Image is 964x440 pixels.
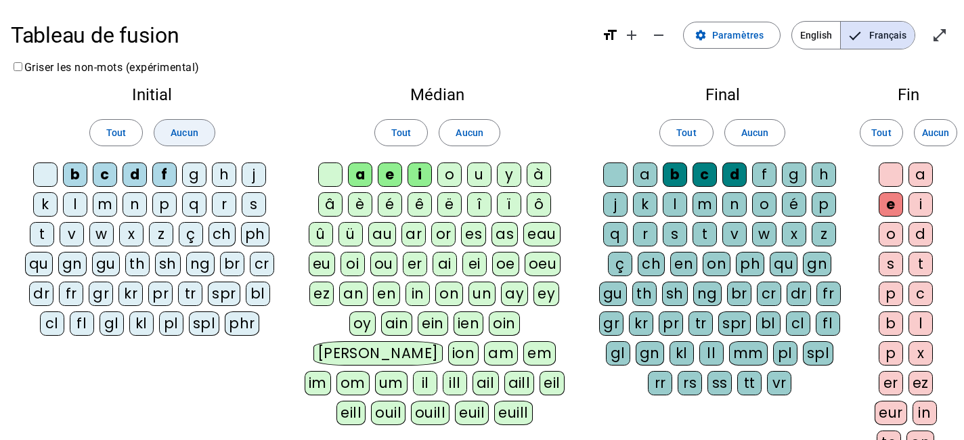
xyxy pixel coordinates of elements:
div: tt [737,371,762,395]
button: Aucun [439,119,500,146]
div: on [703,252,730,276]
button: Augmenter la taille de la police [618,22,645,49]
mat-icon: format_size [602,27,618,43]
div: ouil [371,401,406,425]
div: ain [381,311,413,336]
div: é [782,192,806,217]
div: um [375,371,408,395]
div: a [633,162,657,187]
span: Tout [871,125,891,141]
button: Tout [374,119,428,146]
div: ph [736,252,764,276]
div: th [125,252,150,276]
div: p [152,192,177,217]
div: à [527,162,551,187]
div: r [633,222,657,246]
div: oi [341,252,365,276]
div: m [93,192,117,217]
div: ill [443,371,467,395]
div: u [467,162,491,187]
div: eil [540,371,565,395]
div: phr [225,311,259,336]
div: am [484,341,518,366]
div: è [348,192,372,217]
div: ai [433,252,457,276]
span: Paramètres [712,27,764,43]
button: Tout [860,119,903,146]
div: ar [401,222,426,246]
div: eill [336,401,366,425]
div: ng [186,252,215,276]
button: Tout [89,119,143,146]
div: gr [599,311,623,336]
div: c [908,282,933,306]
div: spr [208,282,240,306]
div: kr [118,282,143,306]
div: oin [489,311,520,336]
div: g [182,162,206,187]
div: cl [40,311,64,336]
div: ch [209,222,236,246]
div: e [378,162,402,187]
div: ô [527,192,551,217]
div: y [497,162,521,187]
div: d [722,162,747,187]
div: rr [648,371,672,395]
div: eur [875,401,907,425]
div: [PERSON_NAME] [313,341,443,366]
div: k [633,192,657,217]
span: Tout [106,125,126,141]
div: ouill [411,401,450,425]
div: er [403,252,427,276]
button: Paramètres [683,22,781,49]
div: b [63,162,87,187]
div: g [782,162,806,187]
div: v [60,222,84,246]
div: t [30,222,54,246]
div: t [693,222,717,246]
div: gl [606,341,630,366]
div: un [468,282,496,306]
div: euill [494,401,532,425]
div: ail [473,371,499,395]
div: c [693,162,717,187]
div: m [693,192,717,217]
div: w [752,222,776,246]
div: x [908,341,933,366]
div: a [348,162,372,187]
button: Tout [659,119,713,146]
div: f [752,162,776,187]
mat-icon: remove [651,27,667,43]
div: h [812,162,836,187]
div: euil [455,401,489,425]
div: ll [699,341,724,366]
div: gu [599,282,627,306]
div: or [431,222,456,246]
span: Aucun [171,125,198,141]
div: rs [678,371,702,395]
button: Entrer en plein écran [926,22,953,49]
div: ng [693,282,722,306]
label: Griser les non-mots (expérimental) [11,61,200,74]
div: pl [773,341,797,366]
div: sh [662,282,688,306]
div: qu [770,252,797,276]
div: pr [148,282,173,306]
div: kr [629,311,653,336]
div: fr [816,282,841,306]
div: on [435,282,463,306]
div: ay [501,282,528,306]
div: p [879,282,903,306]
div: im [305,371,331,395]
div: ou [370,252,397,276]
div: om [336,371,370,395]
div: vr [767,371,791,395]
div: j [603,192,628,217]
div: l [63,192,87,217]
div: gn [636,341,664,366]
div: in [406,282,430,306]
div: ss [707,371,732,395]
div: ez [908,371,933,395]
div: û [309,222,333,246]
div: ei [462,252,487,276]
